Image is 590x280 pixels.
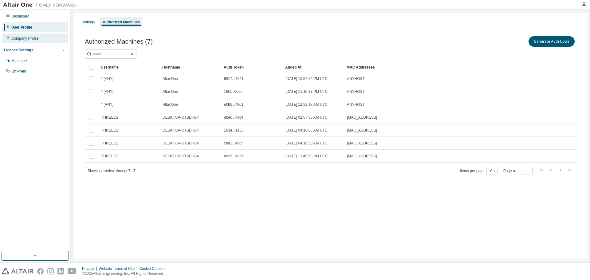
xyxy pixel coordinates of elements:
[101,89,114,94] span: * (ANY)
[163,115,199,120] span: DESKTOP-OTSDHB4
[57,268,64,274] img: linkedin.svg
[224,102,243,107] span: e0b6...4801
[162,62,219,72] div: Hostname
[347,128,377,133] span: [MAC_ADDRESS]
[163,89,178,94] span: AltairOne
[85,38,153,45] span: Authorized Machines (7)
[163,102,178,107] span: AltairOne
[347,102,365,107] span: ANYHOST
[224,89,242,94] span: 16f1...6e6b
[285,128,328,133] span: [DATE] 04:16:08 AM UTC
[224,141,242,146] span: 5be1...e96f
[68,268,77,274] img: youtube.svg
[488,168,496,173] button: 10
[224,62,280,72] div: Auth Token
[101,115,118,120] span: THREED2
[285,89,328,94] span: [DATE] 11:10:33 PM UTC
[139,266,169,271] div: Cookie Consent
[529,36,575,47] button: Generate Auth Code
[224,154,243,159] span: 0829...e85a
[163,154,199,159] span: DESKTOP-OTSDHB4
[347,154,377,159] span: [MAC_ADDRESS]
[285,76,328,81] span: [DATE] 10:57:24 PM UTC
[11,25,32,30] div: User Profile
[82,271,169,276] p: © 2025 Altair Engineering, Inc. All Rights Reserved.
[88,169,136,173] span: Showing entries 1 through 7 of 7
[11,36,39,41] div: Company Profile
[82,266,99,271] div: Privacy
[347,141,377,146] span: [MAC_ADDRESS]
[460,167,498,175] span: Items per page
[347,89,365,94] span: ANYHOST
[37,268,44,274] img: facebook.svg
[101,128,118,133] span: THREED2
[285,102,328,107] span: [DATE] 12:58:17 AM UTC
[285,141,328,146] span: [DATE] 04:16:50 AM UTC
[347,62,511,72] div: MAC Addresses
[101,62,157,72] div: Username
[163,128,199,133] span: DESKTOP-OTSDHB4
[347,76,365,81] span: ANYHOST
[4,48,33,53] div: License Settings
[163,141,199,146] span: DESKTOP-OTSDHB4
[224,76,243,81] span: 6617...7241
[224,115,243,120] span: dbe6...4ac4
[163,76,178,81] span: AltairOne
[101,141,118,146] span: THREED2
[11,58,27,63] div: Managed
[285,62,342,72] div: Added At
[3,2,80,8] img: Altair One
[81,20,95,25] div: Settings
[224,128,243,133] span: 163e...a153
[101,154,118,159] span: THREED2
[285,154,328,159] span: [DATE] 11:49:58 PM UTC
[11,14,29,19] div: Dashboard
[285,115,328,120] span: [DATE] 02:57:35 AM UTC
[103,20,140,25] div: Authorized Machines
[101,102,114,107] span: * (ANY)
[503,167,533,175] span: Page n.
[47,268,54,274] img: instagram.svg
[101,76,114,81] span: * (ANY)
[347,115,377,120] span: [MAC_ADDRESS]
[2,268,33,274] img: altair_logo.svg
[99,266,139,271] div: Website Terms of Use
[11,69,26,74] div: On Prem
